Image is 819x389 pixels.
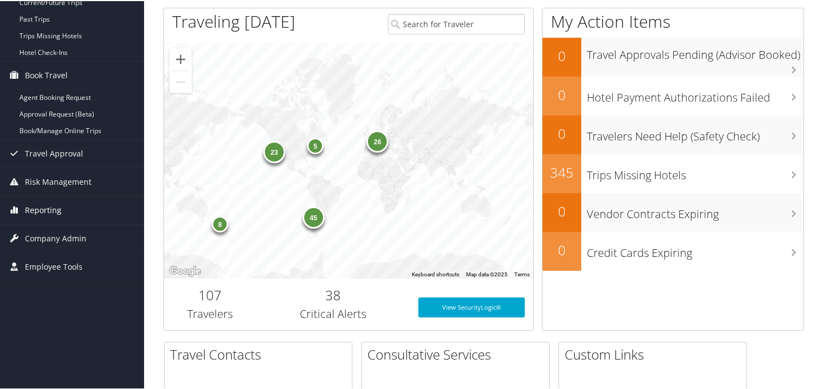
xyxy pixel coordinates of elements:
span: Reporting [25,195,62,223]
h2: 0 [542,84,581,103]
h3: Trips Missing Hotels [587,161,803,182]
a: 0Vendor Contracts Expiring [542,192,803,231]
h2: 0 [542,123,581,142]
h3: Vendor Contracts Expiring [587,200,803,221]
h3: Travel Approvals Pending (Advisor Booked) [587,41,803,62]
h2: 38 [265,285,402,304]
h3: Credit Cards Expiring [587,239,803,260]
span: Map data ©2025 [466,270,508,276]
div: 5 [307,137,324,153]
h2: Travel Contacts [170,344,352,363]
h2: 0 [542,201,581,220]
h3: Hotel Payment Authorizations Failed [587,83,803,104]
button: Zoom in [170,47,192,69]
h2: 0 [542,240,581,259]
span: Travel Approval [25,139,83,166]
div: 26 [366,129,388,151]
div: 8 [212,215,228,231]
span: Book Travel [25,60,68,88]
div: 45 [303,205,325,228]
a: Open this area in Google Maps (opens a new window) [167,263,203,277]
img: Google [167,263,203,277]
span: Company Admin [25,224,86,251]
a: 0Travel Approvals Pending (Advisor Booked) [542,37,803,75]
span: Employee Tools [25,252,83,280]
button: Keyboard shortcuts [412,270,459,277]
a: 0Travelers Need Help (Safety Check) [542,114,803,153]
h3: Critical Alerts [265,305,402,321]
a: View SecurityLogic® [418,296,525,316]
button: Zoom out [170,70,192,92]
a: 345Trips Missing Hotels [542,153,803,192]
h3: Travelers [172,305,248,321]
a: 0Hotel Payment Authorizations Failed [542,75,803,114]
h2: 345 [542,162,581,181]
h3: Travelers Need Help (Safety Check) [587,122,803,143]
div: 23 [263,140,285,162]
h2: Custom Links [565,344,746,363]
input: Search for Traveler [388,13,525,33]
h1: My Action Items [542,9,803,32]
h2: 0 [542,46,581,64]
a: 0Credit Cards Expiring [542,231,803,270]
h2: 107 [172,285,248,304]
h2: Consultative Services [367,344,549,363]
a: Terms (opens in new tab) [514,270,530,276]
h1: Traveling [DATE] [172,9,295,32]
span: Risk Management [25,167,91,195]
